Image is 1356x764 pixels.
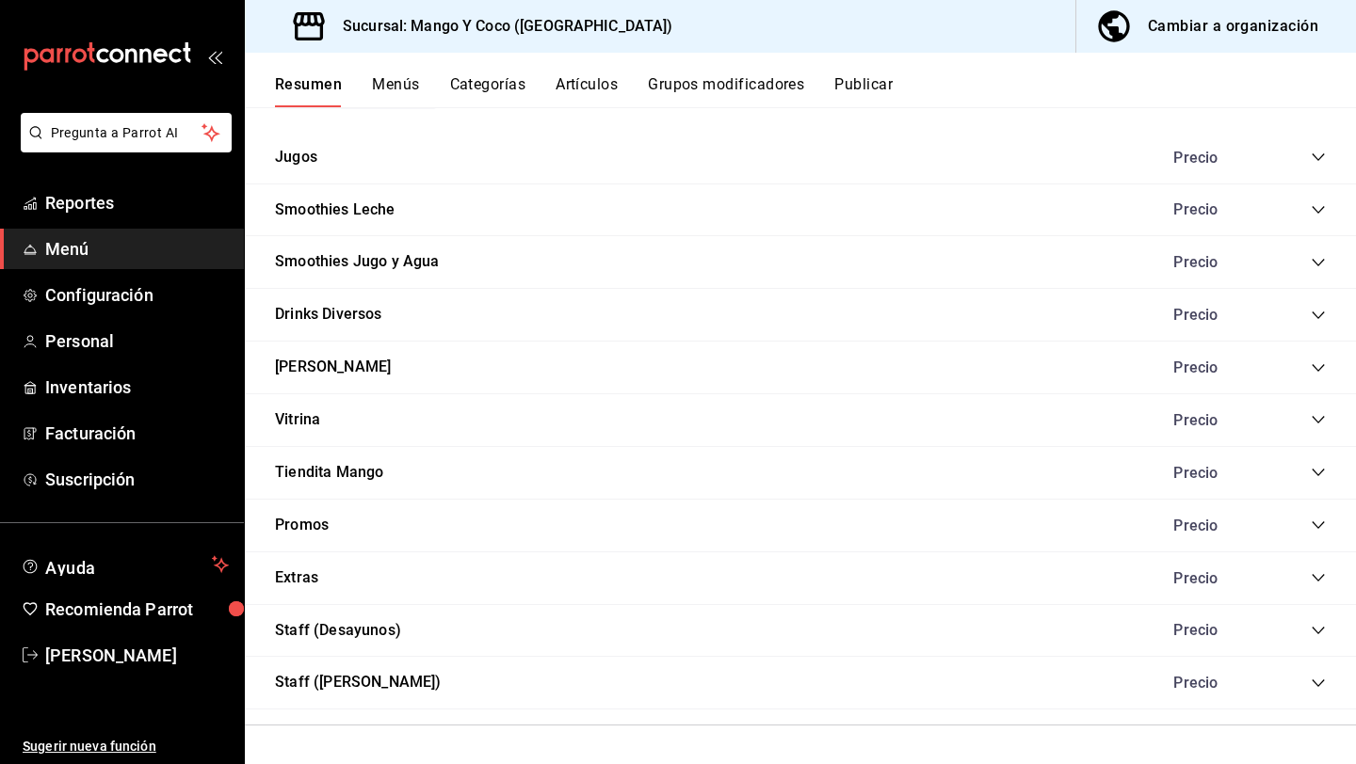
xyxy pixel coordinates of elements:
button: collapse-category-row [1311,360,1326,375]
button: Tiendita Mango [275,462,383,484]
button: Drinks Diversos [275,304,382,326]
button: Smoothies Jugo y Agua [275,251,440,273]
button: Staff ([PERSON_NAME]) [275,672,442,693]
span: Personal [45,328,229,354]
span: Reportes [45,190,229,215]
button: collapse-category-row [1311,308,1326,323]
div: navigation tabs [275,75,1356,107]
span: Facturación [45,421,229,446]
button: collapse-category-row [1311,412,1326,427]
button: collapse-category-row [1311,202,1326,217]
button: collapse-category-row [1311,676,1326,691]
div: Precio [1154,358,1275,376]
button: collapse-category-row [1311,517,1326,533]
button: collapse-category-row [1311,570,1326,585]
span: Recomienda Parrot [45,597,229,622]
button: Publicar [834,75,893,107]
button: Grupos modificadores [648,75,804,107]
button: Smoothies Leche [275,199,395,221]
span: Sugerir nueva función [23,737,229,756]
button: Menús [372,75,419,107]
span: Ayuda [45,553,204,576]
button: open_drawer_menu [207,49,222,64]
span: Pregunta a Parrot AI [51,123,202,143]
div: Cambiar a organización [1148,13,1318,40]
div: Precio [1154,464,1275,482]
button: [PERSON_NAME] [275,357,391,378]
button: Resumen [275,75,342,107]
button: collapse-category-row [1311,150,1326,165]
button: collapse-category-row [1311,623,1326,638]
div: Precio [1154,411,1275,429]
span: Configuración [45,282,229,308]
div: Precio [1154,569,1275,587]
button: Staff (Desayunos) [275,620,401,642]
div: Precio [1154,674,1275,692]
button: Pregunta a Parrot AI [21,113,232,152]
button: collapse-category-row [1311,255,1326,270]
button: collapse-category-row [1311,465,1326,480]
div: Precio [1154,517,1275,534]
button: Jugos [275,147,317,168]
span: [PERSON_NAME] [45,643,229,668]
div: Precio [1154,306,1275,324]
span: Suscripción [45,467,229,492]
button: Artículos [556,75,618,107]
button: Extras [275,567,318,589]
button: Categorías [450,75,526,107]
div: Precio [1154,149,1275,167]
a: Pregunta a Parrot AI [13,136,232,156]
span: Menú [45,236,229,262]
div: Precio [1154,621,1275,639]
h3: Sucursal: Mango Y Coco ([GEOGRAPHIC_DATA]) [328,15,673,38]
div: Precio [1154,200,1275,218]
button: Promos [275,515,329,536]
div: Precio [1154,253,1275,271]
span: Inventarios [45,374,229,400]
button: Vitrina [275,409,320,431]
